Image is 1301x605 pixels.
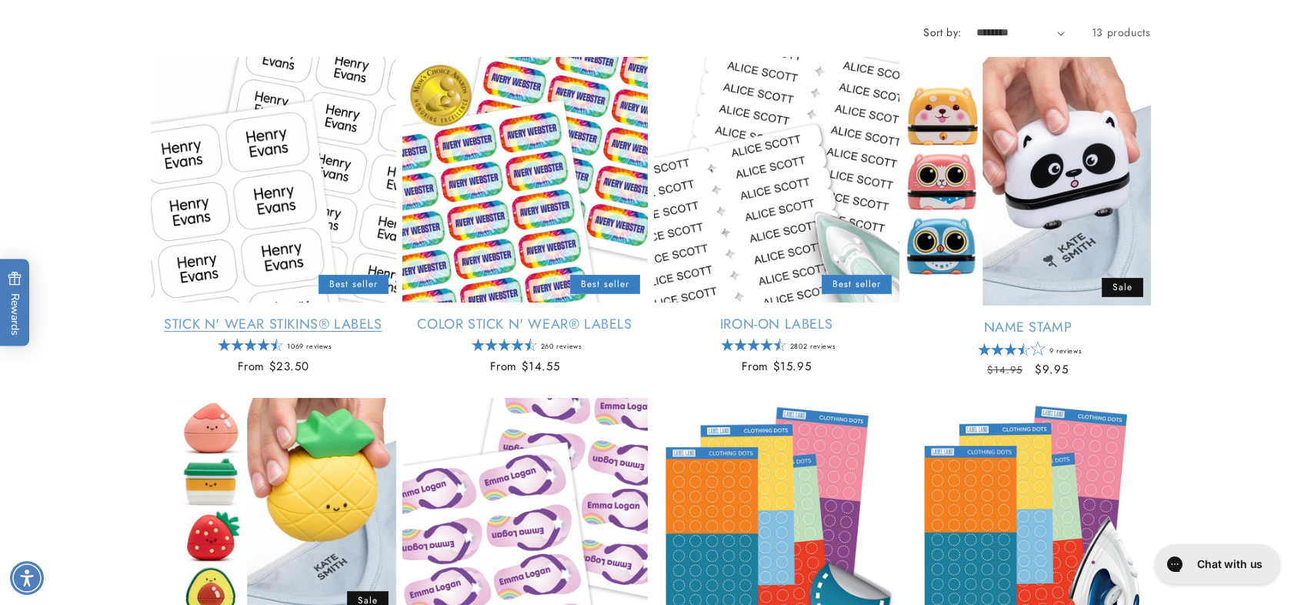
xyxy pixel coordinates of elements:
span: Rewards [8,272,22,336]
label: Sort by: [923,25,961,40]
a: Color Stick N' Wear® Labels [402,316,648,333]
iframe: Gorgias live chat messenger [1147,539,1286,590]
span: 13 products [1092,25,1151,40]
div: Accessibility Menu [10,561,44,595]
a: Stick N' Wear Stikins® Labels [151,316,396,333]
a: Name Stamp [906,319,1151,336]
a: Iron-On Labels [654,316,899,333]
